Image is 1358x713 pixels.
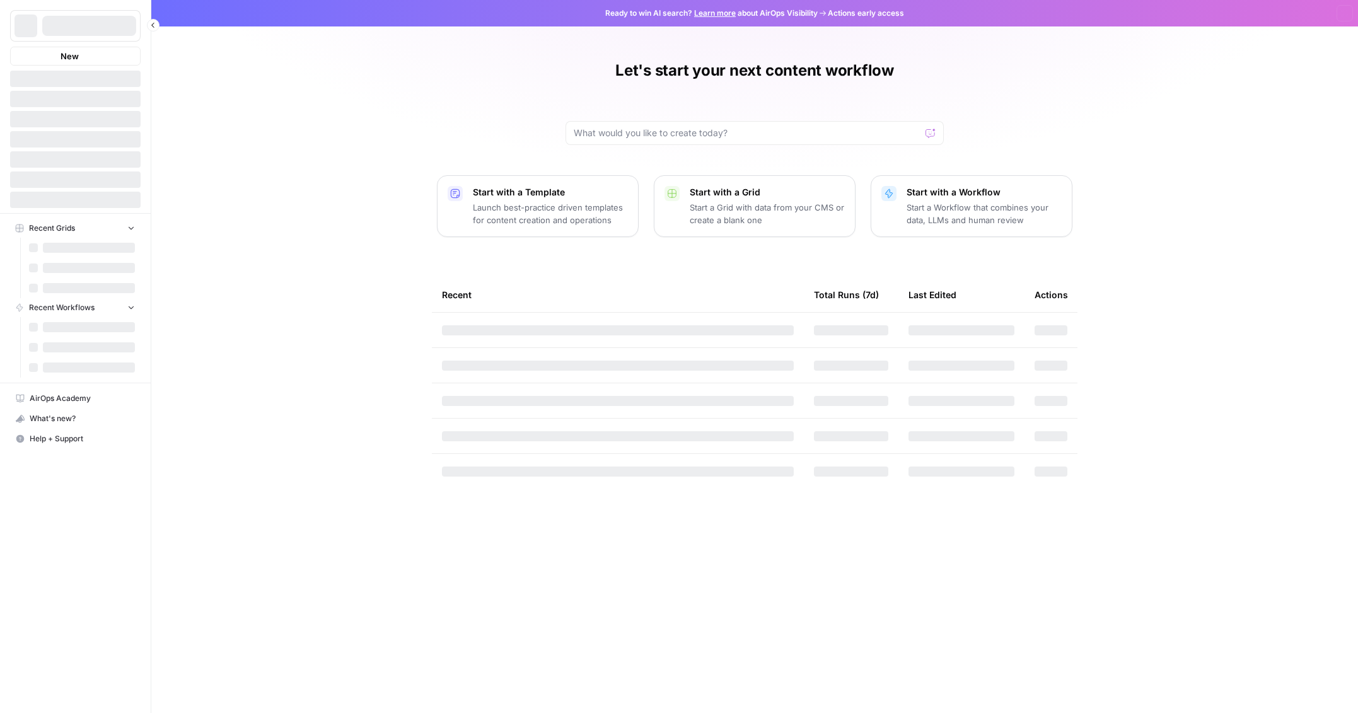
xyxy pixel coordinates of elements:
[871,175,1072,237] button: Start with a WorkflowStart a Workflow that combines your data, LLMs and human review
[473,201,628,226] p: Launch best-practice driven templates for content creation and operations
[473,186,628,199] p: Start with a Template
[437,175,639,237] button: Start with a TemplateLaunch best-practice driven templates for content creation and operations
[29,223,75,234] span: Recent Grids
[61,50,79,62] span: New
[814,277,879,312] div: Total Runs (7d)
[694,8,736,18] a: Learn more
[908,277,956,312] div: Last Edited
[10,47,141,66] button: New
[690,186,845,199] p: Start with a Grid
[654,175,856,237] button: Start with a GridStart a Grid with data from your CMS or create a blank one
[574,127,920,139] input: What would you like to create today?
[615,61,894,81] h1: Let's start your next content workflow
[1035,277,1068,312] div: Actions
[10,298,141,317] button: Recent Workflows
[442,277,794,312] div: Recent
[690,201,845,226] p: Start a Grid with data from your CMS or create a blank one
[30,393,135,404] span: AirOps Academy
[10,429,141,449] button: Help + Support
[907,201,1062,226] p: Start a Workflow that combines your data, LLMs and human review
[30,433,135,444] span: Help + Support
[10,219,141,238] button: Recent Grids
[11,409,140,428] div: What's new?
[907,186,1062,199] p: Start with a Workflow
[10,409,141,429] button: What's new?
[605,8,818,19] span: Ready to win AI search? about AirOps Visibility
[10,388,141,409] a: AirOps Academy
[29,302,95,313] span: Recent Workflows
[828,8,904,19] span: Actions early access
